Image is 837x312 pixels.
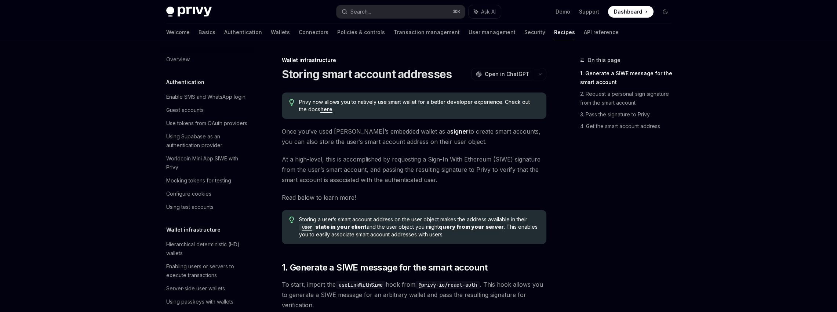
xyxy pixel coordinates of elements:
[166,7,212,17] img: dark logo
[166,78,204,87] h5: Authentication
[166,203,214,211] div: Using test accounts
[166,106,204,115] div: Guest accounts
[160,295,254,308] a: Using passkeys with wallets
[282,192,546,203] span: Read below to learn more!
[166,284,225,293] div: Server-side user wallets
[659,6,671,18] button: Toggle dark mode
[166,154,250,172] div: Worldcoin Mini App SIWE with Privy
[160,174,254,187] a: Mocking tokens for testing
[299,224,367,230] a: userstate in your client
[282,262,488,273] span: 1. Generate a SIWE message for the smart account
[415,281,480,289] code: @privy-io/react-auth
[282,57,546,64] div: Wallet infrastructure
[166,189,211,198] div: Configure cookies
[580,109,677,120] a: 3. Pass the signature to Privy
[160,200,254,214] a: Using test accounts
[587,56,621,65] span: On this page
[224,23,262,41] a: Authentication
[471,68,534,80] button: Open in ChatGPT
[166,23,190,41] a: Welcome
[453,9,461,15] span: ⌘ K
[160,187,254,200] a: Configure cookies
[469,5,501,18] button: Ask AI
[580,68,677,88] a: 1. Generate a SIWE message for the smart account
[450,128,469,135] strong: signer
[439,224,504,230] a: query from your server
[299,216,539,238] span: Storing a user’s smart account address on the user object makes the address available in their an...
[580,120,677,132] a: 4. Get the smart account address
[350,7,371,16] div: Search...
[199,23,215,41] a: Basics
[282,126,546,147] span: Once you’ve used [PERSON_NAME]’s embedded wallet as a to create smart accounts, you can also stor...
[289,99,294,106] svg: Tip
[469,23,516,41] a: User management
[289,217,294,223] svg: Tip
[336,281,386,289] code: useLinkWithSiwe
[166,176,231,185] div: Mocking tokens for testing
[580,88,677,109] a: 2. Request a personal_sign signature from the smart account
[299,224,315,231] code: user
[166,240,250,258] div: Hierarchical deterministic (HD) wallets
[584,23,619,41] a: API reference
[282,68,452,81] h1: Storing smart account addresses
[554,23,575,41] a: Recipes
[160,130,254,152] a: Using Supabase as an authentication provider
[614,8,642,15] span: Dashboard
[166,132,250,150] div: Using Supabase as an authentication provider
[166,55,190,64] div: Overview
[299,224,367,230] b: state in your client
[160,117,254,130] a: Use tokens from OAuth providers
[160,260,254,282] a: Enabling users or servers to execute transactions
[282,279,546,310] span: To start, import the hook from . This hook allows you to generate a SIWE message for an arbitrary...
[166,262,250,280] div: Enabling users or servers to execute transactions
[394,23,460,41] a: Transaction management
[299,23,328,41] a: Connectors
[485,70,530,78] span: Open in ChatGPT
[524,23,545,41] a: Security
[160,238,254,260] a: Hierarchical deterministic (HD) wallets
[271,23,290,41] a: Wallets
[481,8,496,15] span: Ask AI
[556,8,570,15] a: Demo
[160,282,254,295] a: Server-side user wallets
[166,92,245,101] div: Enable SMS and WhatsApp login
[166,297,233,306] div: Using passkeys with wallets
[166,225,221,234] h5: Wallet infrastructure
[160,152,254,174] a: Worldcoin Mini App SIWE with Privy
[282,154,546,185] span: At a high-level, this is accomplished by requesting a Sign-In With Ethereum (SIWE) signature from...
[608,6,654,18] a: Dashboard
[337,23,385,41] a: Policies & controls
[299,98,539,113] span: Privy now allows you to natively use smart wallet for a better developer experience. Check out th...
[160,53,254,66] a: Overview
[166,119,247,128] div: Use tokens from OAuth providers
[160,104,254,117] a: Guest accounts
[160,90,254,104] a: Enable SMS and WhatsApp login
[336,5,465,18] button: Search...⌘K
[320,106,332,113] a: here
[579,8,599,15] a: Support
